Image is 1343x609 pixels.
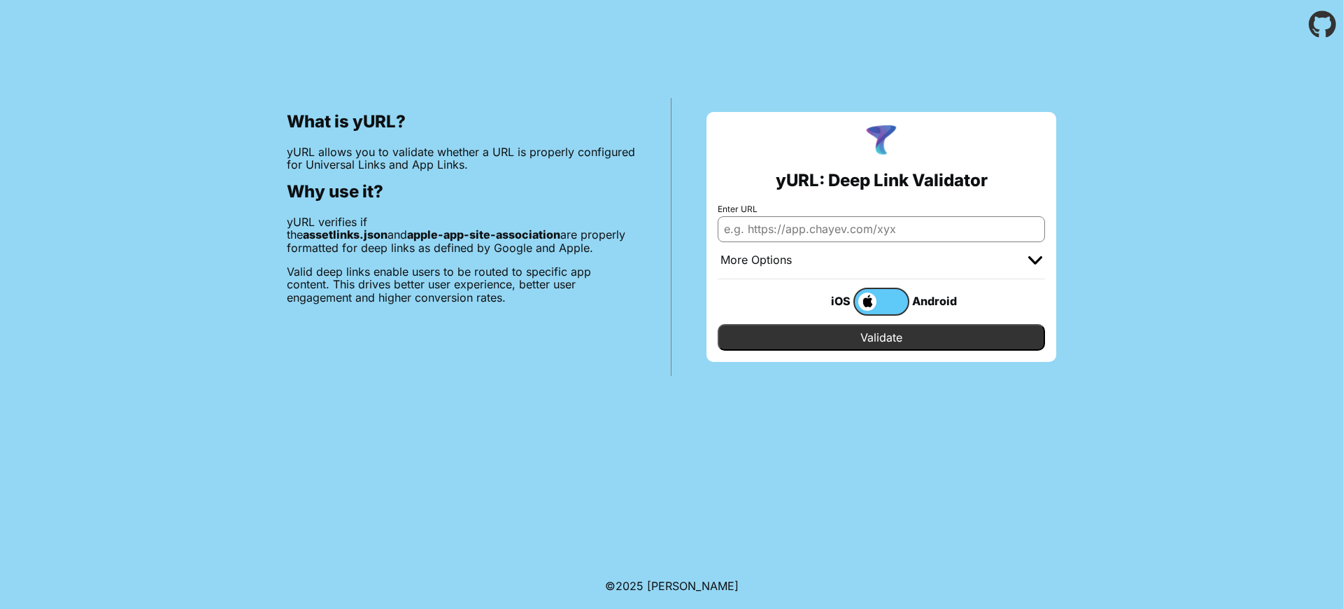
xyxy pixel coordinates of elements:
[287,265,636,304] p: Valid deep links enable users to be routed to specific app content. This drives better user exper...
[797,292,853,310] div: iOS
[287,146,636,171] p: yURL allows you to validate whether a URL is properly configured for Universal Links and App Links.
[303,227,388,241] b: assetlinks.json
[407,227,560,241] b: apple-app-site-association
[616,579,644,593] span: 2025
[718,216,1045,241] input: e.g. https://app.chayev.com/xyx
[1028,256,1042,265] img: chevron
[605,563,739,609] footer: ©
[647,579,739,593] a: Michael Ibragimchayev's Personal Site
[287,216,636,254] p: yURL verifies if the and are properly formatted for deep links as defined by Google and Apple.
[776,171,988,190] h2: yURL: Deep Link Validator
[287,112,636,132] h2: What is yURL?
[718,204,1045,214] label: Enter URL
[718,324,1045,351] input: Validate
[287,182,636,202] h2: Why use it?
[909,292,965,310] div: Android
[863,123,900,160] img: yURL Logo
[720,253,792,267] div: More Options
